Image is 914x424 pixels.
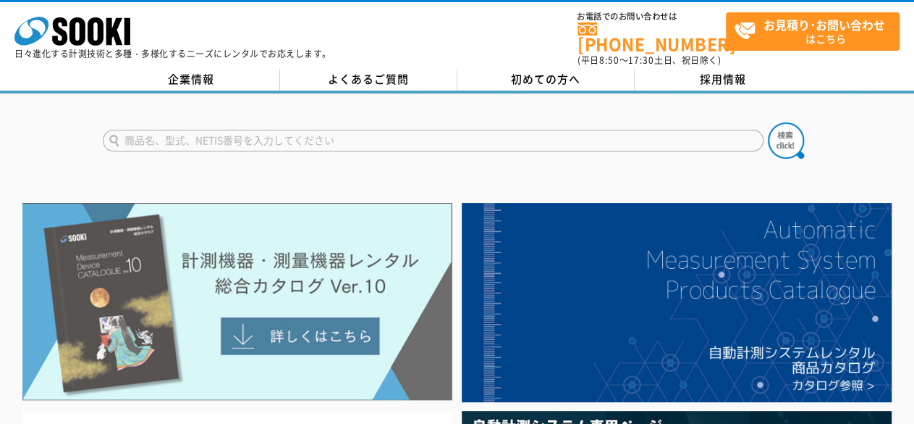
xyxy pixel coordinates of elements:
a: 企業情報 [103,69,280,91]
span: はこちら [734,13,899,49]
span: 8:50 [599,54,619,67]
img: Catalog Ver10 [22,203,452,400]
span: お電話でのお問い合わせは [577,12,726,21]
a: [PHONE_NUMBER] [577,22,726,52]
a: お見積り･お問い合わせはこちら [726,12,900,51]
a: よくあるご質問 [280,69,457,91]
span: 17:30 [628,54,654,67]
span: (平日 ～ 土日、祝日除く) [577,54,721,67]
p: 日々進化する計測技術と多種・多様化するニーズにレンタルでお応えします。 [14,49,331,58]
img: 自動計測システムカタログ [462,203,892,402]
span: 初めての方へ [511,71,580,87]
input: 商品名、型式、NETIS番号を入力してください [103,130,763,151]
a: 初めての方へ [457,69,635,91]
a: 採用情報 [635,69,812,91]
img: btn_search.png [768,122,804,159]
strong: お見積り･お問い合わせ [763,16,885,33]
